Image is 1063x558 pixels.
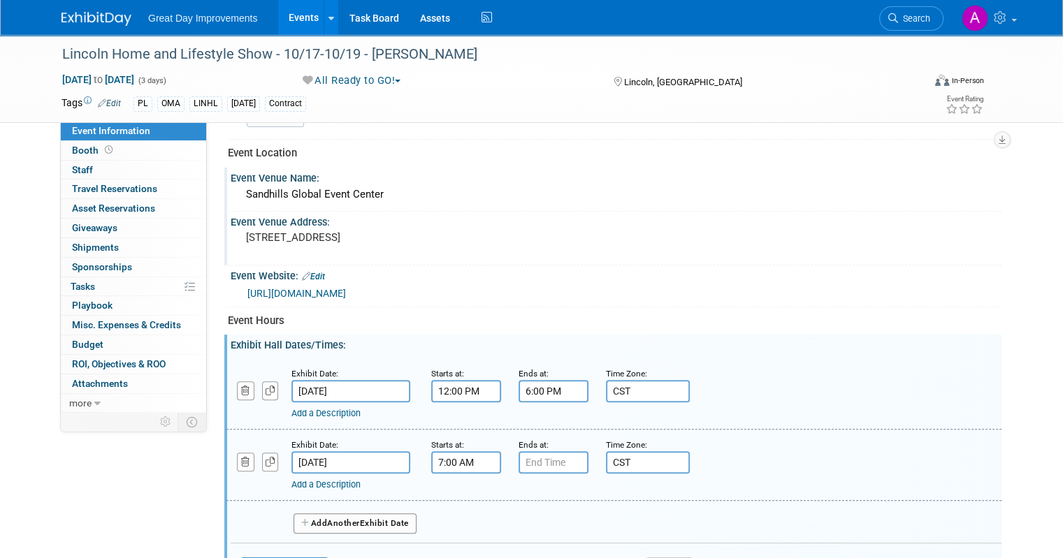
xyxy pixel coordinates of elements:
[519,369,549,379] small: Ends at:
[72,378,128,389] span: Attachments
[72,203,155,214] span: Asset Reservations
[291,451,410,473] input: Date
[291,440,338,450] small: Exhibit Date:
[61,316,206,335] a: Misc. Expenses & Credits
[61,374,206,393] a: Attachments
[61,258,206,277] a: Sponsorships
[57,42,906,67] div: Lincoln Home and Lifestyle Show - 10/17-10/19 - [PERSON_NAME]
[72,339,103,350] span: Budget
[291,479,361,490] a: Add a Description
[298,73,407,88] button: All Ready to GO!
[72,164,93,175] span: Staff
[61,238,206,257] a: Shipments
[935,75,949,86] img: Format-Inperson.png
[61,394,206,413] a: more
[69,397,92,409] span: more
[61,296,206,315] a: Playbook
[519,440,549,450] small: Ends at:
[102,145,115,155] span: Booth not reserved yet
[61,199,206,218] a: Asset Reservations
[519,380,588,402] input: End Time
[228,314,991,328] div: Event Hours
[962,5,988,31] img: Angelique Critz
[327,518,360,528] span: Another
[228,146,991,161] div: Event Location
[72,358,166,369] span: ROI, Objectives & ROO
[62,73,135,86] span: [DATE] [DATE]
[61,161,206,179] a: Staff
[606,380,690,402] input: Time Zone
[951,75,984,86] div: In-Person
[946,96,983,103] div: Event Rating
[246,231,537,244] pre: [STREET_ADDRESS]
[291,369,338,379] small: Exhibit Date:
[231,212,1001,229] div: Event Venue Address:
[61,219,206,237] a: Giveaways
[189,96,222,111] div: LINHL
[879,6,943,31] a: Search
[98,98,121,108] a: Edit
[72,125,150,136] span: Event Information
[431,369,464,379] small: Starts at:
[231,335,1001,352] div: Exhibit Hall Dates/Times:
[624,77,742,87] span: Lincoln, [GEOGRAPHIC_DATA]
[61,355,206,374] a: ROI, Objectives & ROO
[72,222,117,233] span: Giveaways
[72,300,113,311] span: Playbook
[291,380,410,402] input: Date
[72,261,132,272] span: Sponsorships
[265,96,306,111] div: Contract
[606,369,647,379] small: Time Zone:
[61,141,206,160] a: Booth
[848,73,984,94] div: Event Format
[606,451,690,473] input: Time Zone
[231,168,1001,185] div: Event Venue Name:
[133,96,152,111] div: PL
[72,242,119,253] span: Shipments
[154,413,178,431] td: Personalize Event Tab Strip
[72,319,181,330] span: Misc. Expenses & Credits
[241,184,991,205] div: Sandhills Global Event Center
[519,451,588,473] input: End Time
[61,277,206,296] a: Tasks
[137,76,166,85] span: (3 days)
[431,380,501,402] input: Start Time
[61,335,206,354] a: Budget
[606,440,647,450] small: Time Zone:
[294,513,417,534] button: AddAnotherExhibit Date
[62,96,121,112] td: Tags
[898,13,930,24] span: Search
[61,179,206,198] a: Travel Reservations
[148,13,257,24] span: Great Day Improvements
[291,408,361,418] a: Add a Description
[157,96,185,111] div: OMA
[72,183,157,194] span: Travel Reservations
[61,122,206,140] a: Event Information
[302,272,325,281] a: Edit
[431,440,464,450] small: Starts at:
[92,74,105,85] span: to
[62,12,131,26] img: ExhibitDay
[247,288,346,299] a: [URL][DOMAIN_NAME]
[178,413,207,431] td: Toggle Event Tabs
[231,265,1001,284] div: Event Website:
[227,96,260,111] div: [DATE]
[431,451,501,473] input: Start Time
[72,145,115,156] span: Booth
[71,281,95,292] span: Tasks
